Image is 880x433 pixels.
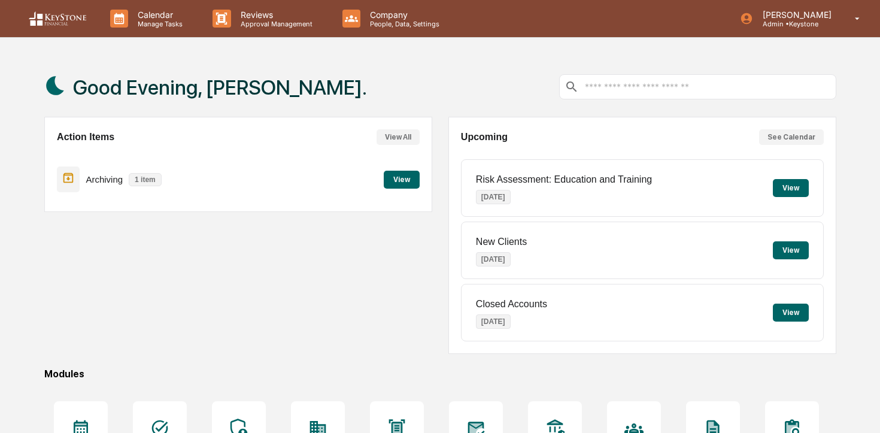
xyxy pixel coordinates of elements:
[753,10,837,20] p: [PERSON_NAME]
[360,10,445,20] p: Company
[476,190,511,204] p: [DATE]
[128,10,189,20] p: Calendar
[753,20,837,28] p: Admin • Keystone
[129,173,162,186] p: 1 item
[476,299,547,310] p: Closed Accounts
[29,11,86,26] img: logo
[476,314,511,329] p: [DATE]
[377,129,420,145] button: View All
[476,237,527,247] p: New Clients
[773,304,809,322] button: View
[461,132,508,143] h2: Upcoming
[773,241,809,259] button: View
[231,10,318,20] p: Reviews
[384,173,420,184] a: View
[86,174,123,184] p: Archiving
[73,75,367,99] h1: Good Evening, [PERSON_NAME].
[44,368,836,380] div: Modules
[759,129,824,145] button: See Calendar
[360,20,445,28] p: People, Data, Settings
[128,20,189,28] p: Manage Tasks
[476,252,511,267] p: [DATE]
[773,179,809,197] button: View
[384,171,420,189] button: View
[231,20,318,28] p: Approval Management
[476,174,652,185] p: Risk Assessment: Education and Training
[57,132,114,143] h2: Action Items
